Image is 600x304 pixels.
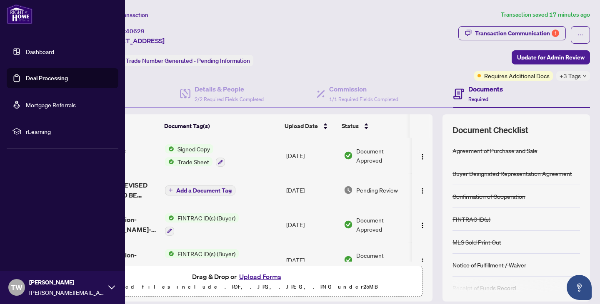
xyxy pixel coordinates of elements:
div: Buyer Designated Representation Agreement [452,169,572,178]
article: Transaction saved 17 minutes ago [501,10,590,20]
span: Trade Number Generated - Pending Information [126,57,250,64]
div: Agreement of Purchase and Sale [452,146,537,155]
img: Logo [419,153,426,160]
span: [PERSON_NAME][EMAIL_ADDRESS][DOMAIN_NAME] [29,288,104,297]
img: Status Icon [165,157,174,166]
img: Logo [419,188,426,194]
button: Upload Forms [237,271,284,282]
button: Open asap [567,275,592,300]
button: Update for Admin Review [512,50,590,64]
span: Document Approved [356,215,409,234]
span: Update for Admin Review [517,51,585,64]
button: Logo [416,253,429,267]
div: Confirmation of Cooperation [452,192,525,201]
span: Required [468,96,488,102]
img: Status Icon [165,213,174,222]
span: Add a Document Tag [176,188,232,193]
td: [DATE] [283,207,340,242]
span: Pending Review [356,185,398,195]
div: MLS Sold Print Out [452,237,501,247]
th: Document Tag(s) [161,114,281,138]
h4: Details & People [195,84,264,94]
span: Trade Sheet [174,157,212,166]
span: [STREET_ADDRESS] [103,36,165,46]
span: Status [342,121,359,131]
span: rLearning [26,127,112,136]
span: +3 Tags [560,71,581,81]
button: Status IconFINTRAC ID(s) (Buyer) [165,213,239,236]
span: FINTRAC ID(s) (Buyer) [174,249,239,258]
span: Document Approved [356,146,409,165]
span: 1/1 Required Fields Completed [329,96,398,102]
button: Add a Document Tag [165,185,235,195]
th: Status [338,114,410,138]
p: Supported files include .PDF, .JPG, .JPEG, .PNG under 25 MB [59,282,417,292]
span: Requires Additional Docs [484,71,550,80]
img: Document Status [344,255,353,264]
h4: Documents [468,84,503,94]
button: Transaction Communication1 [458,26,566,40]
span: Drag & Drop orUpload FormsSupported files include .PDF, .JPG, .JPEG, .PNG under25MB [54,266,422,297]
span: FINTRAC ID(s) (Buyer) [174,213,239,222]
div: Status: [103,55,253,66]
img: Logo [419,222,426,229]
button: Status IconSigned CopyStatus IconTrade Sheet [165,144,225,167]
span: down [582,74,587,78]
a: Dashboard [26,48,54,55]
a: Mortgage Referrals [26,101,76,109]
span: Document Approved [356,251,409,269]
span: Upload Date [285,121,318,131]
span: View Transaction [104,11,148,19]
td: [DATE] [283,173,340,207]
img: logo [7,4,32,24]
span: plus [169,188,173,192]
button: Add a Document Tag [165,185,235,195]
button: Logo [416,149,429,162]
h4: Commission [329,84,398,94]
span: [PERSON_NAME] [29,278,104,287]
span: Signed Copy [174,144,213,153]
div: FINTRAC ID(s) [452,215,490,224]
button: Logo [416,183,429,197]
img: Status Icon [165,249,174,258]
img: Document Status [344,220,353,229]
td: [DATE] [283,138,340,173]
a: Deal Processing [26,74,68,82]
img: Logo [419,258,426,264]
button: Status IconFINTRAC ID(s) (Buyer) [165,249,239,272]
div: Notice of Fulfillment / Waiver [452,260,526,269]
button: Logo [416,218,429,231]
img: Document Status [344,185,353,195]
span: TW [11,282,22,293]
span: 40629 [126,27,145,35]
td: [DATE] [283,242,340,278]
img: Document Status [344,151,353,160]
div: Transaction Communication [475,27,559,40]
span: ellipsis [577,32,583,38]
span: Drag & Drop or [192,271,284,282]
div: 1 [552,30,559,37]
span: Document Checklist [452,124,528,136]
th: Upload Date [281,114,338,138]
img: Status Icon [165,144,174,153]
span: 2/2 Required Fields Completed [195,96,264,102]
